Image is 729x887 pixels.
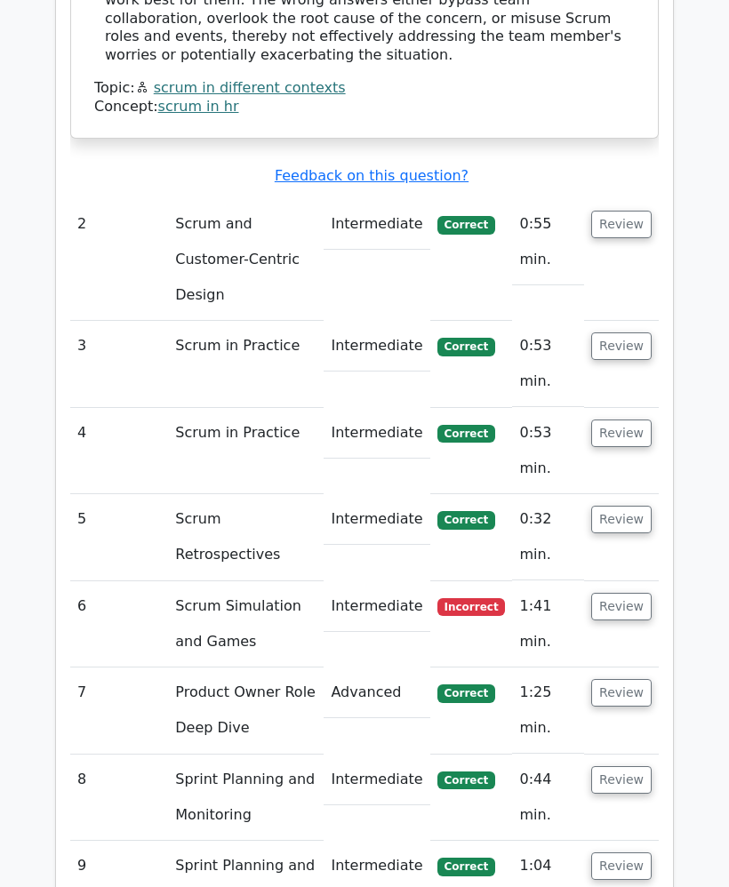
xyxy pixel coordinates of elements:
span: Correct [437,685,495,703]
button: Review [591,333,652,361]
td: 5 [70,495,168,581]
td: Sprint Planning and Monitoring [168,755,324,842]
div: Topic: [94,80,635,99]
td: Scrum and Customer-Centric Design [168,200,324,322]
span: Correct [437,772,495,790]
td: Product Owner Role Deep Dive [168,668,324,755]
td: Intermediate [324,582,429,633]
span: Correct [437,426,495,443]
td: Scrum Simulation and Games [168,582,324,668]
td: 0:53 min. [512,409,584,495]
button: Review [591,507,652,534]
td: 1:25 min. [512,668,584,755]
td: 1:41 min. [512,582,584,668]
td: Intermediate [324,755,429,806]
td: 8 [70,755,168,842]
td: 6 [70,582,168,668]
td: Advanced [324,668,429,719]
td: 0:53 min. [512,322,584,408]
button: Review [591,420,652,448]
td: 4 [70,409,168,495]
button: Review [591,767,652,795]
button: Review [591,594,652,621]
a: Feedback on this question? [275,168,469,185]
td: 7 [70,668,168,755]
div: Concept: [94,99,635,117]
td: 3 [70,322,168,408]
span: Correct [437,339,495,356]
span: Correct [437,217,495,235]
button: Review [591,853,652,881]
td: 0:55 min. [512,200,584,286]
td: Scrum in Practice [168,409,324,495]
span: Incorrect [437,599,506,617]
td: 0:44 min. [512,755,584,842]
button: Review [591,212,652,239]
span: Correct [437,512,495,530]
td: Scrum in Practice [168,322,324,408]
a: scrum in hr [158,99,239,116]
td: Intermediate [324,322,429,372]
td: 2 [70,200,168,322]
button: Review [591,680,652,707]
td: Intermediate [324,200,429,251]
td: Intermediate [324,409,429,459]
span: Correct [437,859,495,876]
td: 0:32 min. [512,495,584,581]
td: Intermediate [324,495,429,546]
a: scrum in different contexts [154,80,346,97]
td: Scrum Retrospectives [168,495,324,581]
